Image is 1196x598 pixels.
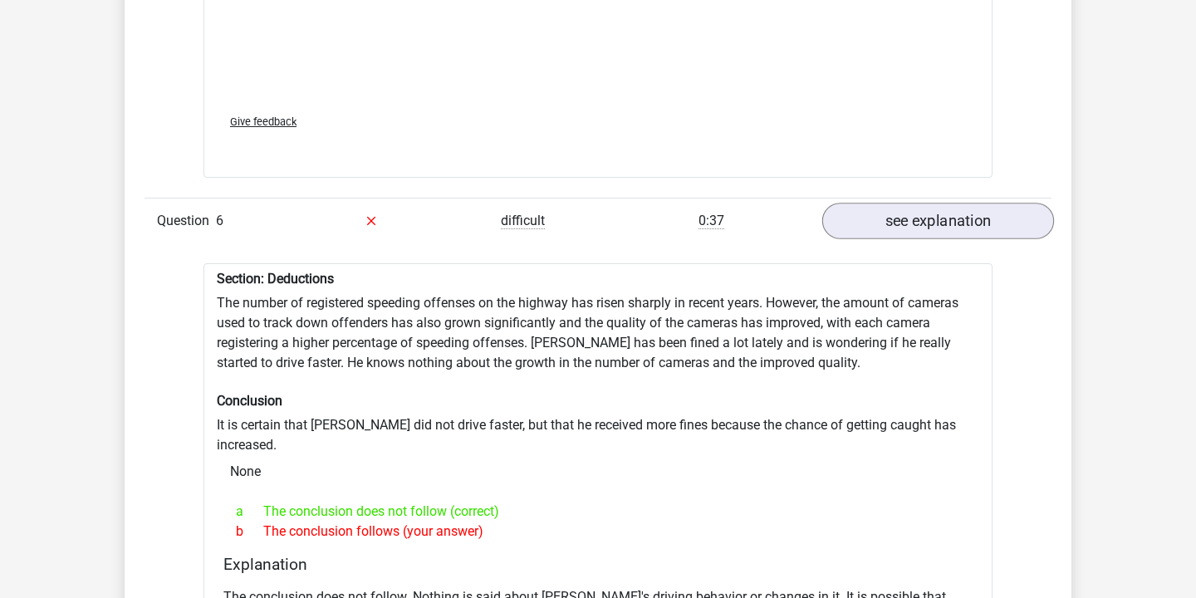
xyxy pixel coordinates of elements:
[822,203,1054,239] a: see explanation
[230,115,297,128] span: Give feedback
[217,271,979,287] h6: Section: Deductions
[223,555,973,574] h4: Explanation
[223,522,973,542] div: The conclusion follows (your answer)
[216,213,223,228] span: 6
[217,393,979,409] h6: Conclusion
[698,213,724,229] span: 0:37
[223,502,973,522] div: The conclusion does not follow (correct)
[236,522,263,542] span: b
[236,502,263,522] span: a
[217,455,979,488] div: None
[501,213,545,229] span: difficult
[157,211,216,231] span: Question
